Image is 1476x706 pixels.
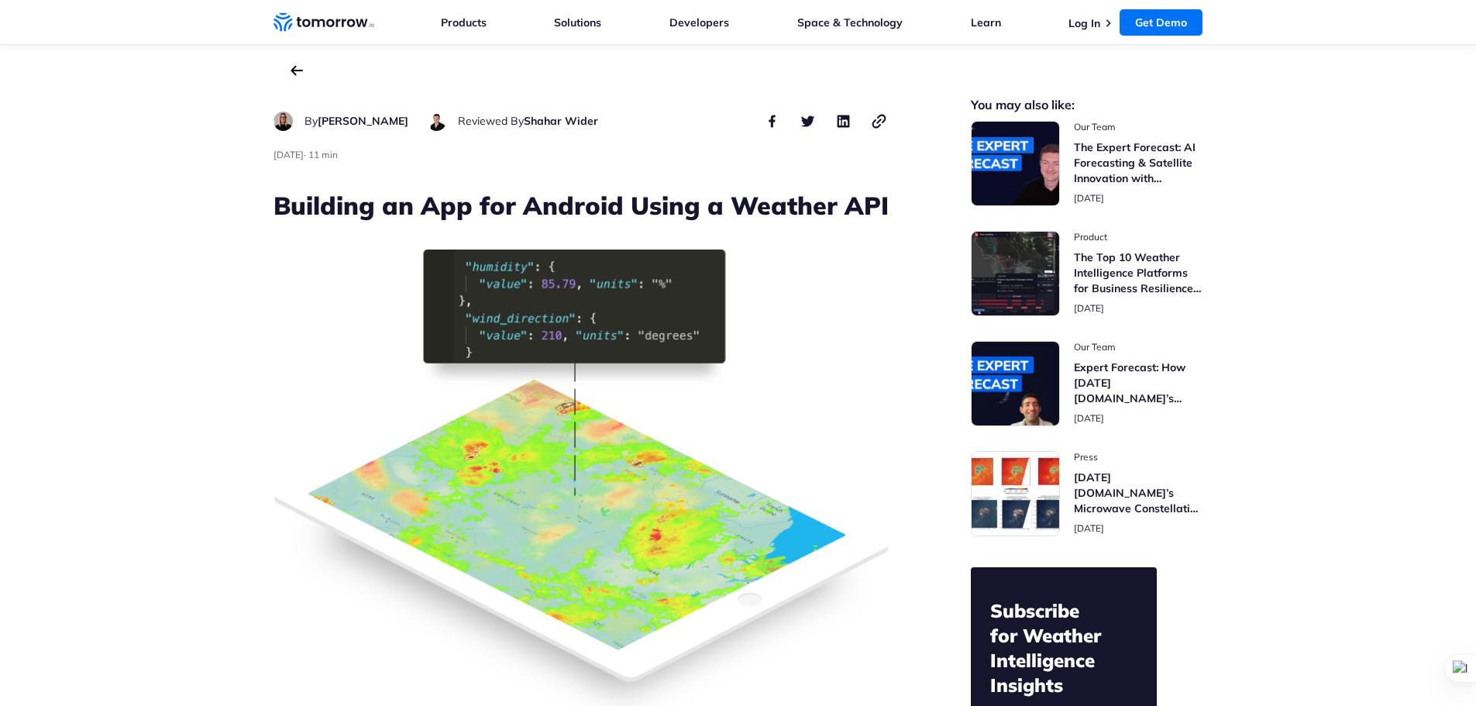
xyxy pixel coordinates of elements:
span: publish date [274,149,304,160]
h3: The Top 10 Weather Intelligence Platforms for Business Resilience in [DATE] [1074,250,1203,296]
img: Kelly Peters [274,112,293,131]
span: publish date [1074,412,1104,424]
h2: Subscribe for Weather Intelligence Insights [990,598,1137,697]
a: Products [441,15,487,29]
h2: You may also like: [971,99,1203,111]
a: Developers [669,15,729,29]
h3: [DATE][DOMAIN_NAME]’s Microwave Constellation Ready To Help This Hurricane Season [1074,470,1203,516]
span: publish date [1074,192,1104,204]
a: back to the main blog page [291,65,303,76]
span: post catecory [1074,451,1203,463]
a: Learn [971,15,1001,29]
a: Solutions [554,15,601,29]
span: publish date [1074,522,1104,534]
span: post catecory [1074,231,1203,243]
button: copy link to clipboard [870,112,889,130]
button: share this post on facebook [763,112,782,130]
a: Log In [1068,16,1100,30]
button: share this post on linkedin [834,112,853,130]
div: author name [458,112,598,130]
a: Space & Technology [797,15,903,29]
a: Read The Expert Forecast: AI Forecasting & Satellite Innovation with Randy Chase [971,121,1203,206]
span: Estimated reading time [308,149,338,160]
button: share this post on twitter [799,112,817,130]
h1: Building an App for Android Using a Weather API [274,188,889,222]
a: Read The Top 10 Weather Intelligence Platforms for Business Resilience in 2025 [971,231,1203,316]
span: publish date [1074,302,1104,314]
span: Reviewed By [458,114,524,128]
span: · [304,149,306,160]
h3: The Expert Forecast: AI Forecasting & Satellite Innovation with [PERSON_NAME] [1074,139,1203,186]
span: post catecory [1074,121,1203,133]
h3: Expert Forecast: How [DATE][DOMAIN_NAME]’s Microwave Sounders Are Revolutionizing Hurricane Monit... [1074,360,1203,406]
span: post catecory [1074,341,1203,353]
img: Shahar Wider [427,112,446,131]
span: By [304,114,318,128]
a: Read Tomorrow.io’s Microwave Constellation Ready To Help This Hurricane Season [971,451,1203,536]
a: Read Expert Forecast: How Tomorrow.io’s Microwave Sounders Are Revolutionizing Hurricane Monitoring [971,341,1203,426]
a: Get Demo [1120,9,1202,36]
a: Home link [274,11,374,34]
div: author name [304,112,408,130]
